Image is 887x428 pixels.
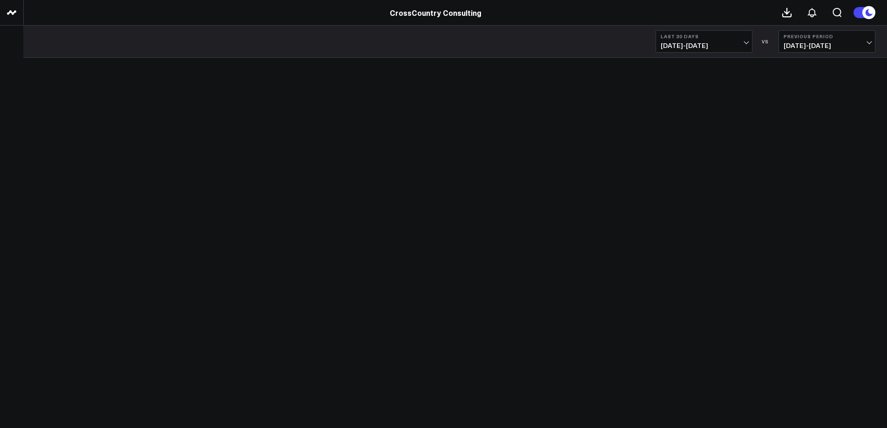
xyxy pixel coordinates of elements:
[784,34,870,39] b: Previous Period
[757,39,774,44] div: VS
[784,42,870,49] span: [DATE] - [DATE]
[661,34,747,39] b: Last 30 Days
[779,30,875,53] button: Previous Period[DATE]-[DATE]
[661,42,747,49] span: [DATE] - [DATE]
[390,7,481,18] a: CrossCountry Consulting
[656,30,752,53] button: Last 30 Days[DATE]-[DATE]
